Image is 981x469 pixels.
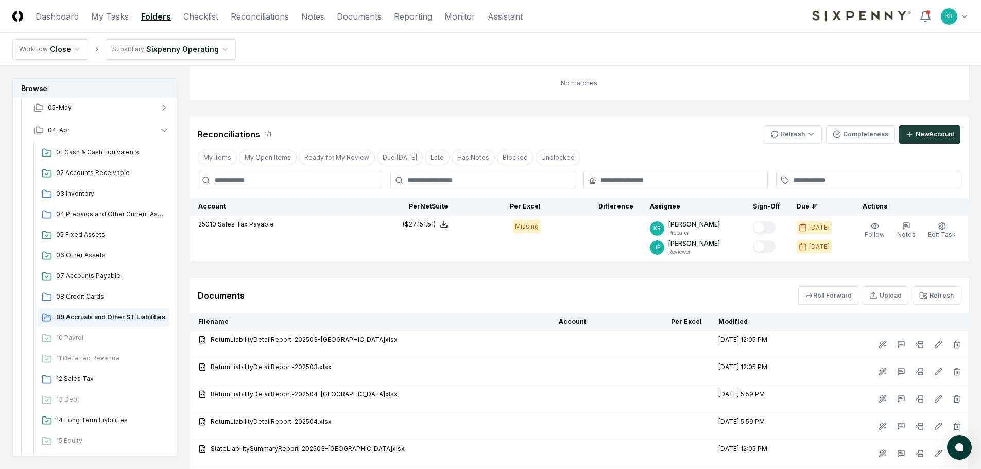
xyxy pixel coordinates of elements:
[25,119,178,142] button: 04-Apr
[38,391,169,409] a: 13 Debt
[38,226,169,245] a: 05 Fixed Assets
[940,7,958,26] button: KR
[25,96,178,119] button: 05-May
[550,313,617,331] th: Account
[753,221,776,234] button: Mark complete
[38,267,169,286] a: 07 Accounts Payable
[916,130,954,139] div: New Account
[56,415,165,425] span: 14 Long Term Liabilities
[198,390,542,399] a: ReturnLiabilityDetailReport-202504-[GEOGRAPHIC_DATA]xlsx
[38,411,169,430] a: 14 Long Term Liabilities
[797,202,838,211] div: Due
[38,308,169,327] a: 09 Accruals and Other ST Liabilities
[56,436,165,445] span: 15 Equity
[668,239,720,248] p: [PERSON_NAME]
[668,229,720,237] p: Preparer
[945,12,953,20] span: KR
[899,125,960,144] button: NewAccount
[198,150,237,165] button: My Items
[497,150,533,165] button: Blocked
[710,331,810,358] td: [DATE] 12:05 PM
[301,10,324,23] a: Notes
[56,210,165,219] span: 04 Prepaids and Other Current Assets
[394,10,432,23] a: Reporting
[425,150,450,165] button: Late
[377,150,423,165] button: Due Today
[826,125,895,144] button: Completeness
[745,198,788,216] th: Sign-Off
[926,220,958,241] button: Edit Task
[48,103,72,112] span: 05-May
[56,148,165,157] span: 01 Cash & Cash Equivalents
[452,150,495,165] button: Has Notes
[617,313,710,331] th: Per Excel
[653,224,661,232] span: KR
[56,251,165,260] span: 06 Other Assets
[764,125,822,144] button: Refresh
[198,220,216,228] span: 25010
[38,247,169,265] a: 06 Other Assets
[19,45,48,54] div: Workflow
[38,329,169,348] a: 10 Payroll
[456,198,549,216] th: Per Excel
[91,10,129,23] a: My Tasks
[12,11,23,22] img: Logo
[549,198,642,216] th: Difference
[38,144,169,162] a: 01 Cash & Cash Equivalents
[895,220,918,241] button: Notes
[38,288,169,306] a: 08 Credit Cards
[198,202,356,211] div: Account
[38,164,169,183] a: 02 Accounts Receivable
[863,220,887,241] button: Follow
[668,220,720,229] p: [PERSON_NAME]
[56,292,165,301] span: 08 Credit Cards
[897,231,916,238] span: Notes
[809,242,830,251] div: [DATE]
[403,220,448,229] button: ($27,151.51)
[668,248,720,256] p: Reviewer
[190,66,969,100] td: No matches
[198,362,542,372] a: ReturnLiabilityDetailReport-202503.xlsx
[112,45,144,54] div: Subsidiary
[38,205,169,224] a: 04 Prepaids and Other Current Assets
[56,271,165,281] span: 07 Accounts Payable
[710,358,810,386] td: [DATE] 12:05 PM
[38,185,169,203] a: 03 Inventory
[753,240,776,253] button: Mark complete
[198,128,260,141] div: Reconciliations
[56,354,165,363] span: 11 Deferred Revenue
[809,223,830,232] div: [DATE]
[654,244,660,251] span: JE
[710,413,810,440] td: [DATE] 5:59 PM
[798,286,858,305] button: Roll Forward
[198,289,245,302] div: Documents
[56,312,165,322] span: 09 Accruals and Other ST Liabilities
[56,374,165,384] span: 12 Sales Tax
[812,11,911,22] img: Sixpenny logo
[710,313,810,331] th: Modified
[141,10,171,23] a: Folders
[710,386,810,413] td: [DATE] 5:59 PM
[947,435,972,460] button: atlas-launcher
[364,198,456,216] th: Per NetSuite
[56,333,165,342] span: 10 Payroll
[218,220,274,228] span: Sales Tax Payable
[444,10,475,23] a: Monitor
[337,10,382,23] a: Documents
[56,230,165,239] span: 05 Fixed Assets
[403,220,436,229] div: ($27,151.51)
[38,432,169,450] a: 15 Equity
[183,10,218,23] a: Checklist
[264,130,271,139] div: 1 / 1
[488,10,523,23] a: Assistant
[38,370,169,389] a: 12 Sales Tax
[863,286,908,305] button: Upload
[198,335,542,344] a: ReturnLiabilityDetailReport-202503-[GEOGRAPHIC_DATA]xlsx
[56,395,165,404] span: 13 Debt
[36,10,79,23] a: Dashboard
[48,126,70,135] span: 04-Apr
[13,79,177,98] h3: Browse
[198,444,542,454] a: StateLiabilitySummaryReport-202503-[GEOGRAPHIC_DATA]xlsx
[865,231,885,238] span: Follow
[854,202,960,211] div: Actions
